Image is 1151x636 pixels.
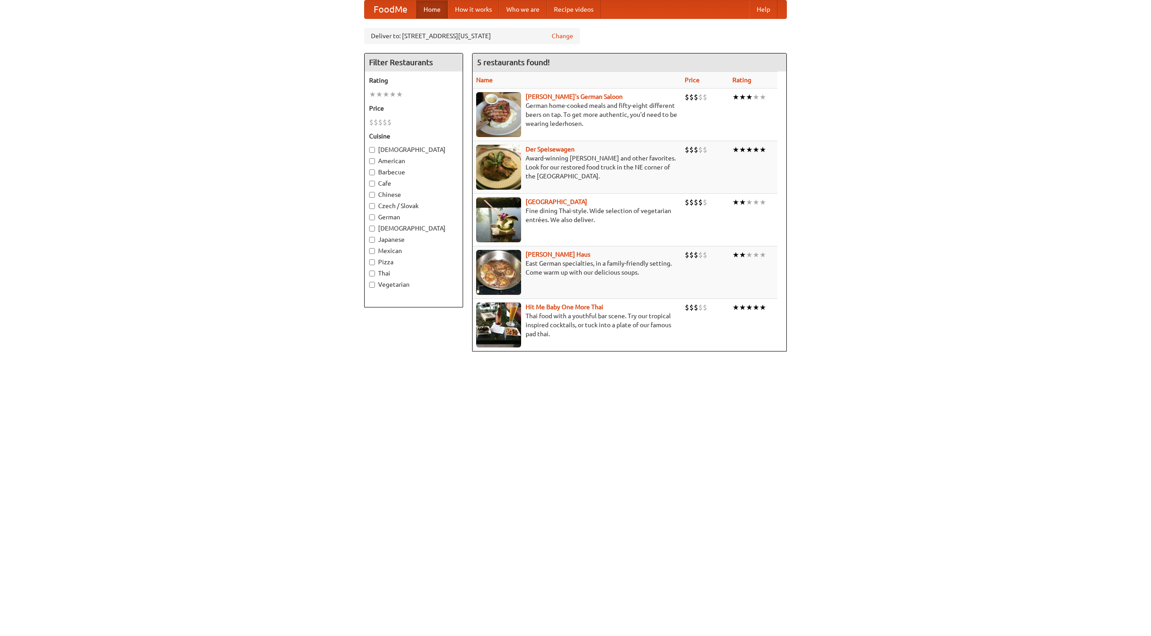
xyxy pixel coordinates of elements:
li: $ [685,250,689,260]
li: ★ [739,145,746,155]
li: $ [698,145,703,155]
a: Home [416,0,448,18]
label: Mexican [369,246,458,255]
li: ★ [753,302,759,312]
li: ★ [732,197,739,207]
a: Help [749,0,777,18]
li: $ [698,197,703,207]
li: ★ [739,197,746,207]
label: Czech / Slovak [369,201,458,210]
li: $ [689,92,694,102]
p: East German specialties, in a family-friendly setting. Come warm up with our delicious soups. [476,259,678,277]
a: Name [476,76,493,84]
li: ★ [369,89,376,99]
b: [PERSON_NAME] Haus [526,251,590,258]
li: ★ [739,250,746,260]
ng-pluralize: 5 restaurants found! [477,58,550,67]
li: ★ [732,250,739,260]
li: ★ [753,92,759,102]
a: [PERSON_NAME]'s German Saloon [526,93,623,100]
label: American [369,156,458,165]
li: ★ [746,197,753,207]
li: ★ [732,145,739,155]
p: Award-winning [PERSON_NAME] and other favorites. Look for our restored food truck in the NE corne... [476,154,678,181]
li: $ [694,302,698,312]
li: ★ [753,197,759,207]
input: German [369,214,375,220]
li: $ [703,197,707,207]
li: $ [689,250,694,260]
li: ★ [739,92,746,102]
input: Thai [369,271,375,276]
label: German [369,213,458,222]
label: Thai [369,269,458,278]
a: Recipe videos [547,0,601,18]
a: Change [552,31,573,40]
img: kohlhaus.jpg [476,250,521,295]
label: [DEMOGRAPHIC_DATA] [369,145,458,154]
p: German home-cooked meals and fifty-eight different beers on tap. To get more authentic, you'd nee... [476,101,678,128]
label: Vegetarian [369,280,458,289]
input: Vegetarian [369,282,375,288]
li: ★ [732,92,739,102]
li: ★ [396,89,403,99]
a: How it works [448,0,499,18]
a: Der Speisewagen [526,146,575,153]
li: ★ [759,302,766,312]
img: satay.jpg [476,197,521,242]
li: ★ [746,92,753,102]
li: $ [698,302,703,312]
li: $ [689,302,694,312]
li: $ [694,92,698,102]
li: ★ [389,89,396,99]
li: ★ [753,250,759,260]
li: $ [378,117,383,127]
input: Chinese [369,192,375,198]
a: Hit Me Baby One More Thai [526,303,603,311]
input: [DEMOGRAPHIC_DATA] [369,147,375,153]
a: Price [685,76,700,84]
label: [DEMOGRAPHIC_DATA] [369,224,458,233]
li: $ [703,302,707,312]
li: ★ [383,89,389,99]
input: Japanese [369,237,375,243]
li: $ [685,302,689,312]
li: $ [694,250,698,260]
label: Japanese [369,235,458,244]
li: $ [694,145,698,155]
li: $ [383,117,387,127]
li: $ [369,117,374,127]
li: $ [703,250,707,260]
li: ★ [739,302,746,312]
li: $ [685,145,689,155]
li: $ [685,197,689,207]
a: Who we are [499,0,547,18]
h5: Cuisine [369,132,458,141]
label: Pizza [369,258,458,267]
li: $ [374,117,378,127]
input: Mexican [369,248,375,254]
li: ★ [753,145,759,155]
input: [DEMOGRAPHIC_DATA] [369,226,375,231]
p: Thai food with a youthful bar scene. Try our tropical inspired cocktails, or tuck into a plate of... [476,311,678,338]
input: Pizza [369,259,375,265]
a: FoodMe [365,0,416,18]
p: Fine dining Thai-style. Wide selection of vegetarian entrées. We also deliver. [476,206,678,224]
li: ★ [759,92,766,102]
li: $ [387,117,392,127]
label: Chinese [369,190,458,199]
a: [GEOGRAPHIC_DATA] [526,198,587,205]
li: ★ [376,89,383,99]
li: ★ [759,250,766,260]
input: American [369,158,375,164]
li: $ [685,92,689,102]
img: babythai.jpg [476,302,521,347]
h5: Rating [369,76,458,85]
li: ★ [732,302,739,312]
li: $ [703,145,707,155]
input: Barbecue [369,169,375,175]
